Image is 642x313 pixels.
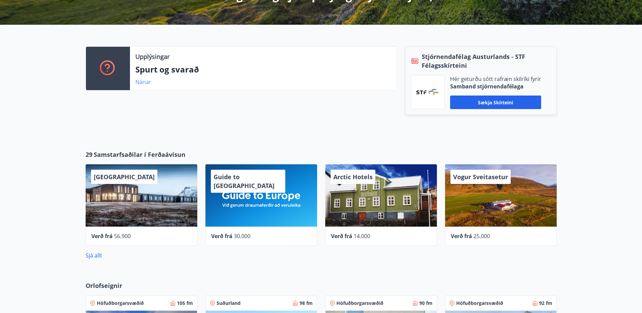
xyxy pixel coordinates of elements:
span: 14.000 [354,232,370,240]
p: Hér geturðu sótt rafræn skilríki fyrir [450,75,541,83]
span: Samstarfsaðilar í Ferðaávísun [94,150,185,159]
span: 30.000 [234,232,250,240]
span: 56.900 [114,232,131,240]
span: Höfuðborgarsvæðið [336,300,383,307]
span: Suðurland [217,300,241,307]
span: 90 fm [419,300,433,307]
span: Höfuðborgarsvæðið [97,300,144,307]
span: 105 fm [177,300,193,307]
p: Upplýsingar [135,52,170,61]
span: 25.000 [473,232,490,240]
span: Stjórnendafélag Austurlands - STF Félagsskírteini [422,52,551,70]
p: Samband stjórnendafélaga [450,83,541,90]
img: vjCaq2fThgY3EUYqSgpjEiBg6WP39ov69hlhuPVN.png [416,89,439,95]
span: Verð frá [331,232,352,240]
span: 29 [86,150,92,159]
span: Guide to [GEOGRAPHIC_DATA] [214,173,274,190]
a: Sjá allt [86,252,102,259]
span: Orlofseignir [86,281,122,290]
span: Verð frá [91,232,113,240]
span: [GEOGRAPHIC_DATA] [94,173,155,181]
span: 98 fm [300,300,313,307]
a: Nánar [135,78,151,86]
p: Spurt og svarað [135,64,391,75]
span: Verð frá [451,232,472,240]
button: Sækja skírteini [450,96,541,109]
span: 92 fm [539,300,552,307]
span: Verð frá [211,232,233,240]
span: Höfuðborgarsvæðið [456,300,503,307]
span: Arctic Hotels [333,173,373,181]
span: Vogur Sveitasetur [453,173,508,181]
